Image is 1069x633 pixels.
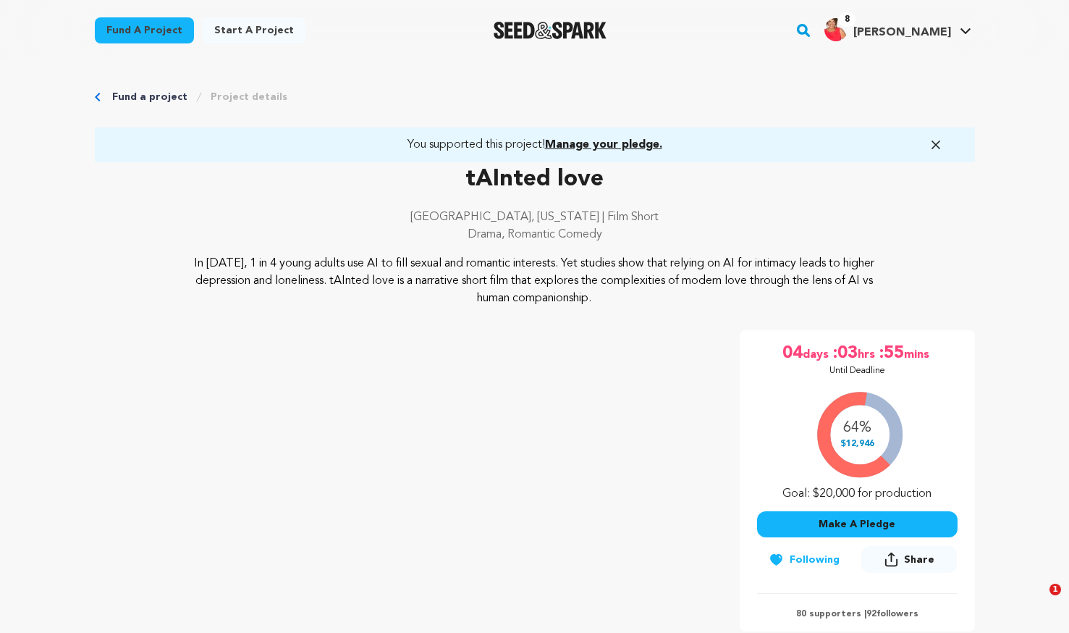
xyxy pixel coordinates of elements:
[95,209,975,226] p: [GEOGRAPHIC_DATA], [US_STATE] | Film Short
[858,342,878,365] span: hrs
[824,18,951,41] div: Lisa S.'s Profile
[824,18,848,41] img: picture.jpeg
[95,90,975,104] div: Breadcrumb
[112,136,958,154] a: You supported this project!Manage your pledge.
[878,342,904,365] span: :55
[832,342,858,365] span: :03
[829,365,885,377] p: Until Deadline
[95,226,975,243] p: Drama, Romantic Comedy
[866,610,876,619] span: 92
[182,255,887,307] p: In [DATE], 1 in 4 young adults use AI to fill sexual and romantic interests. Yet studies show tha...
[821,15,974,41] a: Lisa S.'s Profile
[112,90,187,104] a: Fund a project
[861,546,957,579] span: Share
[904,342,932,365] span: mins
[211,90,287,104] a: Project details
[839,12,855,27] span: 8
[95,17,194,43] a: Fund a project
[803,342,832,365] span: days
[904,553,934,567] span: Share
[861,546,957,573] button: Share
[1020,584,1055,619] iframe: Intercom live chat
[203,17,305,43] a: Start a project
[494,22,607,39] img: Seed&Spark Logo Dark Mode
[757,547,851,573] button: Following
[757,608,958,620] p: 80 supporters | followers
[494,22,607,39] a: Seed&Spark Homepage
[545,139,662,151] span: Manage your pledge.
[95,162,975,197] p: tAInted love
[1049,584,1061,595] span: 1
[821,15,974,46] span: Lisa S.'s Profile
[853,27,951,38] span: [PERSON_NAME]
[782,342,803,365] span: 04
[757,511,958,537] button: Make A Pledge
